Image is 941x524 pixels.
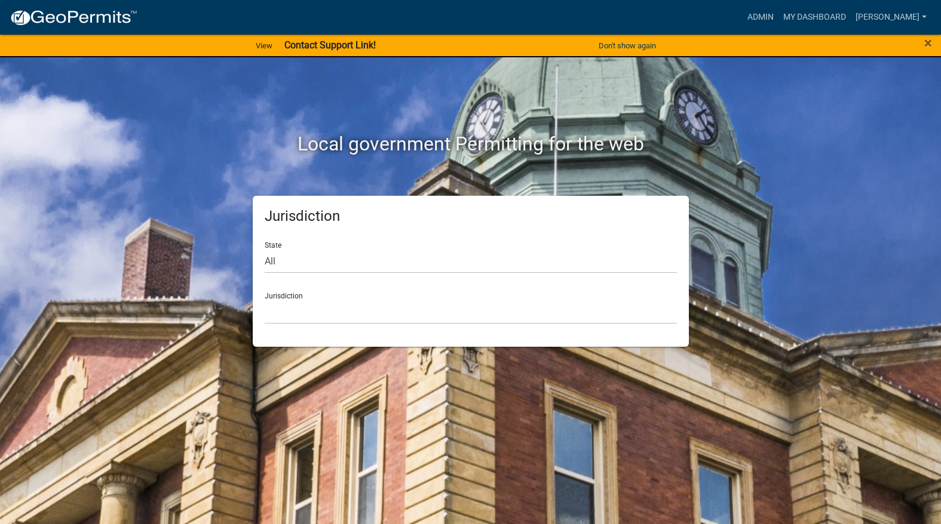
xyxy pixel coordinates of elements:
[924,36,932,50] button: Close
[139,132,802,155] h2: Local government Permitting for the web
[778,6,851,29] a: My Dashboard
[251,36,277,56] a: View
[851,6,931,29] a: [PERSON_NAME]
[924,35,932,51] span: ×
[265,208,677,225] h5: Jurisdiction
[743,6,778,29] a: Admin
[284,39,376,51] strong: Contact Support Link!
[594,36,661,56] button: Don't show again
